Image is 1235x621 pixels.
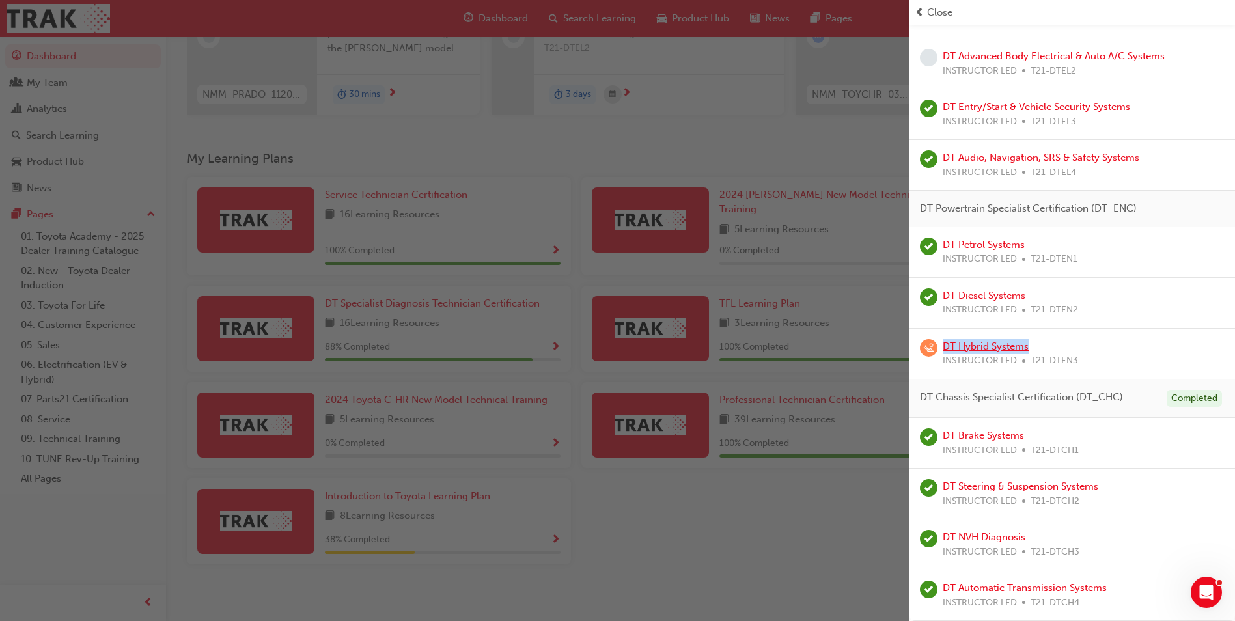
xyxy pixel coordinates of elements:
[920,288,937,306] span: learningRecordVerb_ATTEND-icon
[1031,353,1078,368] span: T21-DTEN3
[943,494,1017,509] span: INSTRUCTOR LED
[943,480,1098,492] a: DT Steering & Suspension Systems
[943,596,1017,611] span: INSTRUCTOR LED
[1031,165,1076,180] span: T21-DTEL4
[943,50,1165,62] a: DT Advanced Body Electrical & Auto A/C Systems
[1031,596,1079,611] span: T21-DTCH4
[915,5,1230,20] button: prev-iconClose
[920,100,937,117] span: learningRecordVerb_ATTEND-icon
[920,581,937,598] span: learningRecordVerb_ATTEND-icon
[1031,303,1078,318] span: T21-DTEN2
[943,290,1025,301] a: DT Diesel Systems
[920,390,1123,405] span: DT Chassis Specialist Certification (DT_CHC)
[943,101,1130,113] a: DT Entry/Start & Vehicle Security Systems
[943,252,1017,267] span: INSTRUCTOR LED
[943,165,1017,180] span: INSTRUCTOR LED
[943,443,1017,458] span: INSTRUCTOR LED
[1191,577,1222,608] iframe: Intercom live chat
[1031,443,1079,458] span: T21-DTCH1
[920,428,937,446] span: learningRecordVerb_ATTEND-icon
[943,340,1029,352] a: DT Hybrid Systems
[943,115,1017,130] span: INSTRUCTOR LED
[943,239,1025,251] a: DT Petrol Systems
[920,49,937,66] span: learningRecordVerb_NONE-icon
[1031,494,1079,509] span: T21-DTCH2
[915,5,924,20] span: prev-icon
[1031,64,1076,79] span: T21-DTEL2
[1031,545,1079,560] span: T21-DTCH3
[943,531,1025,543] a: DT NVH Diagnosis
[943,303,1017,318] span: INSTRUCTOR LED
[943,430,1024,441] a: DT Brake Systems
[920,339,937,357] span: learningRecordVerb_WAITLIST-icon
[920,201,1137,216] span: DT Powertrain Specialist Certification (DT_ENC)
[943,64,1017,79] span: INSTRUCTOR LED
[943,152,1139,163] a: DT Audio, Navigation, SRS & Safety Systems
[920,238,937,255] span: learningRecordVerb_ATTEND-icon
[920,479,937,497] span: learningRecordVerb_ATTEND-icon
[943,545,1017,560] span: INSTRUCTOR LED
[927,5,952,20] span: Close
[943,582,1107,594] a: DT Automatic Transmission Systems
[1031,252,1077,267] span: T21-DTEN1
[1031,115,1076,130] span: T21-DTEL3
[1167,390,1222,407] div: Completed
[920,150,937,168] span: learningRecordVerb_ATTEND-icon
[943,353,1017,368] span: INSTRUCTOR LED
[920,530,937,547] span: learningRecordVerb_ATTEND-icon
